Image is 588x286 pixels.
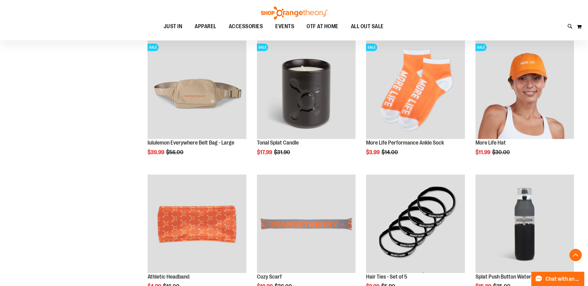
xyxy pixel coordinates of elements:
a: Product image for More Life Performance Ankle SockSALE [366,41,465,140]
span: SALE [148,44,159,51]
span: OTF AT HOME [307,19,338,33]
a: Product image for Tonal Splat CandleSALE [257,41,356,140]
a: Product image for More Life HatSALE [475,41,574,140]
a: Athletic Headband [148,274,189,280]
a: More Life Hat [475,140,506,146]
span: ACCESSORIES [229,19,263,33]
span: JUST IN [164,19,183,33]
a: Product image for 25oz. Splat Push Button Water Bottle Grey [475,175,574,274]
img: Shop Orangetheory [260,6,328,19]
span: $17.99 [257,149,273,155]
div: product [254,37,359,171]
img: Product image for Tonal Splat Candle [257,41,356,139]
span: $30.00 [492,149,511,155]
a: Product image for lululemon Everywhere Belt Bag LargeSALE [148,41,246,140]
a: Hair Ties - Set of 5 [366,274,407,280]
img: Product image for Athletic Headband [148,175,246,273]
img: Product image for lululemon Everywhere Belt Bag Large [148,41,246,139]
span: SALE [475,44,487,51]
span: $31.90 [274,149,291,155]
div: product [472,37,577,171]
img: Hair Ties - Set of 5 [366,175,465,273]
span: APPAREL [195,19,216,33]
img: Product image for 25oz. Splat Push Button Water Bottle Grey [475,175,574,273]
img: Product image for More Life Hat [475,41,574,139]
a: Product image for Athletic Headband [148,175,246,274]
span: Chat with an Expert [546,276,581,282]
a: More Life Performance Ankle Sock [366,140,444,146]
a: Tonal Splat Candle [257,140,299,146]
span: $14.00 [382,149,399,155]
img: Product image for More Life Performance Ankle Sock [366,41,465,139]
a: lululemon Everywhere Belt Bag - Large [148,140,234,146]
img: Product image for Cozy Scarf [257,175,356,273]
button: Back To Top [569,249,582,261]
span: SALE [257,44,268,51]
span: $39.99 [148,149,165,155]
a: Product image for Cozy Scarf [257,175,356,274]
span: $11.99 [475,149,491,155]
a: Cozy Scarf [257,274,282,280]
a: Hair Ties - Set of 5 [366,175,465,274]
span: $56.00 [166,149,184,155]
a: Splat Push Button Water Bottle [475,274,546,280]
span: SALE [366,44,377,51]
div: product [363,37,468,171]
span: EVENTS [275,19,294,33]
div: product [144,37,249,171]
button: Chat with an Expert [531,272,585,286]
span: $3.99 [366,149,381,155]
span: ALL OUT SALE [351,19,384,33]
